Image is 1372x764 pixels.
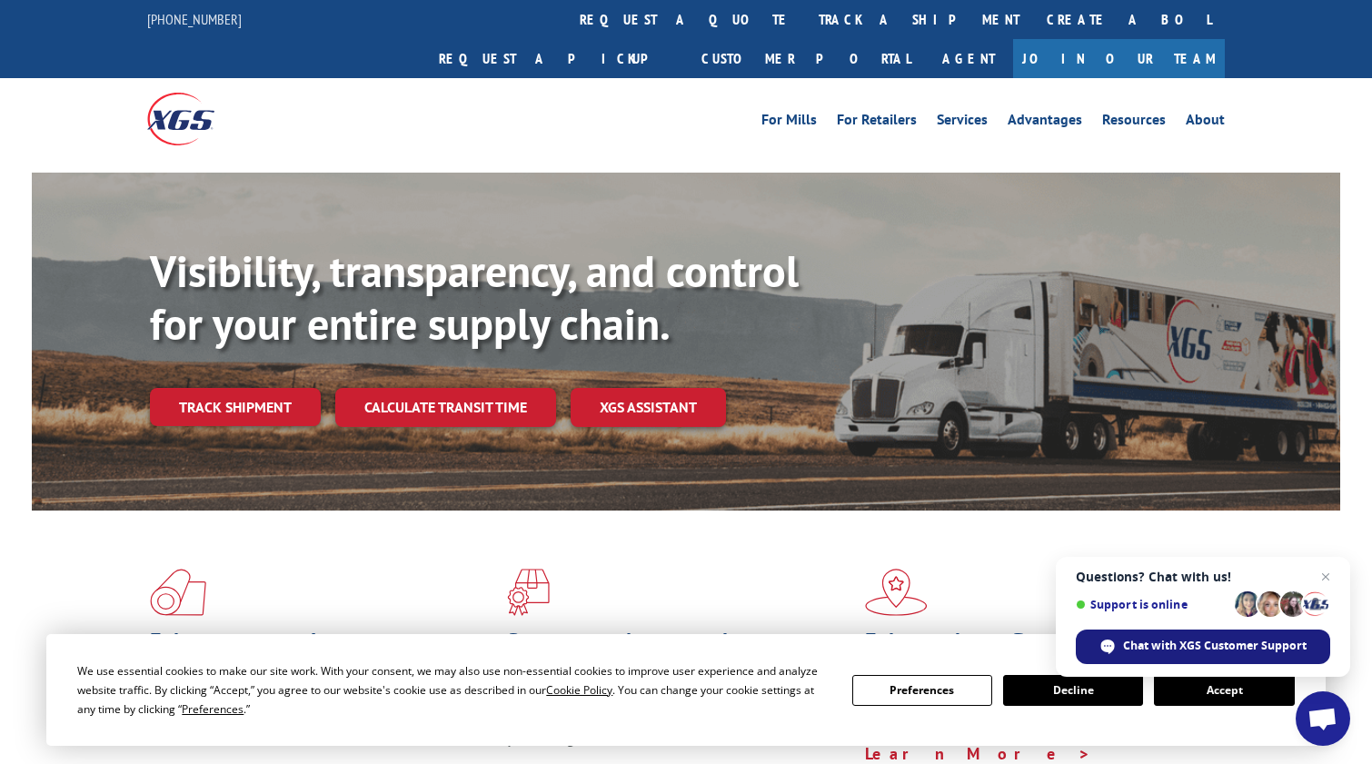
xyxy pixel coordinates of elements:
span: Cookie Policy [546,682,612,698]
a: Customer Portal [688,39,924,78]
img: xgs-icon-focused-on-flooring-red [507,569,550,616]
a: Calculate transit time [335,388,556,427]
h1: Flooring Logistics Solutions [150,630,493,683]
a: About [1186,113,1225,133]
div: Open chat [1296,691,1350,746]
a: Learn More > [865,743,1091,764]
img: xgs-icon-flagship-distribution-model-red [865,569,928,616]
a: For Mills [761,113,817,133]
span: Support is online [1076,598,1228,611]
a: Resources [1102,113,1166,133]
a: Agent [924,39,1013,78]
a: [PHONE_NUMBER] [147,10,242,28]
a: Services [937,113,988,133]
button: Accept [1154,675,1294,706]
b: Visibility, transparency, and control for your entire supply chain. [150,243,799,352]
span: Chat with XGS Customer Support [1123,638,1307,654]
div: Cookie Consent Prompt [46,634,1326,746]
a: XGS ASSISTANT [571,388,726,427]
h1: Specialized Freight Experts [507,630,850,683]
img: xgs-icon-total-supply-chain-intelligence-red [150,569,206,616]
span: Close chat [1315,566,1337,588]
a: For Retailers [837,113,917,133]
a: Request a pickup [425,39,688,78]
button: Preferences [852,675,992,706]
span: As an industry carrier of choice, XGS has brought innovation and dedication to flooring logistics... [150,683,492,748]
a: Advantages [1008,113,1082,133]
a: Join Our Team [1013,39,1225,78]
button: Decline [1003,675,1143,706]
h1: Flagship Distribution Model [865,630,1208,683]
div: Chat with XGS Customer Support [1076,630,1330,664]
span: Preferences [182,701,244,717]
div: We use essential cookies to make our site work. With your consent, we may also use non-essential ... [77,661,830,719]
a: Track shipment [150,388,321,426]
span: Questions? Chat with us! [1076,570,1330,584]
